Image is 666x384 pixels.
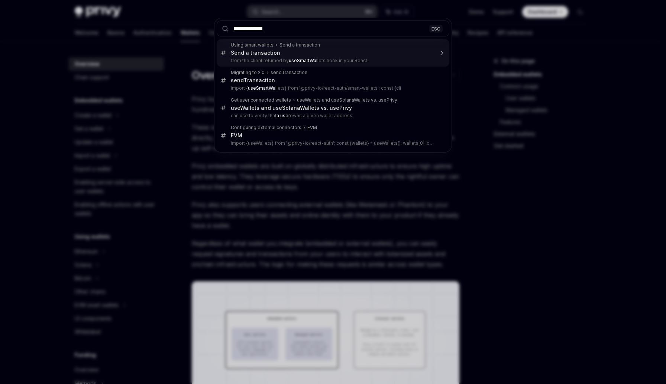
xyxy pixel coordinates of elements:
[231,113,434,119] p: can use to verify that owns a given wallet address.
[231,97,291,103] div: Get user connected wallets
[429,25,443,32] div: ESC
[289,58,319,63] b: useSmartWall
[231,49,280,56] div: Send a transaction
[231,132,242,139] div: EVM
[231,42,274,48] div: Using smart wallets
[231,140,434,146] p: import {useWallets} from '@privy-io/react-auth'; const {wallets} = useWallets(); wallets[0].loginO
[297,97,397,103] div: useWallets and useSolanaWallets vs. usePrivy
[231,85,434,91] p: import { ets} from '@privy-io/react-auth/smart-wallets'; const {cli
[277,113,290,118] b: a user
[231,105,352,111] div: useWallets and useSolanaWallets vs. usePrivy
[231,58,434,64] p: from the client returned by ets hook in your React
[271,70,307,76] div: sendTransaction
[231,77,275,84] div: sendTransaction
[248,85,278,91] b: useSmartWall
[307,125,317,131] div: EVM
[231,125,301,131] div: Configuring external connectors
[279,42,320,48] div: Send a transaction
[231,70,265,76] div: Migrating to 2.0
